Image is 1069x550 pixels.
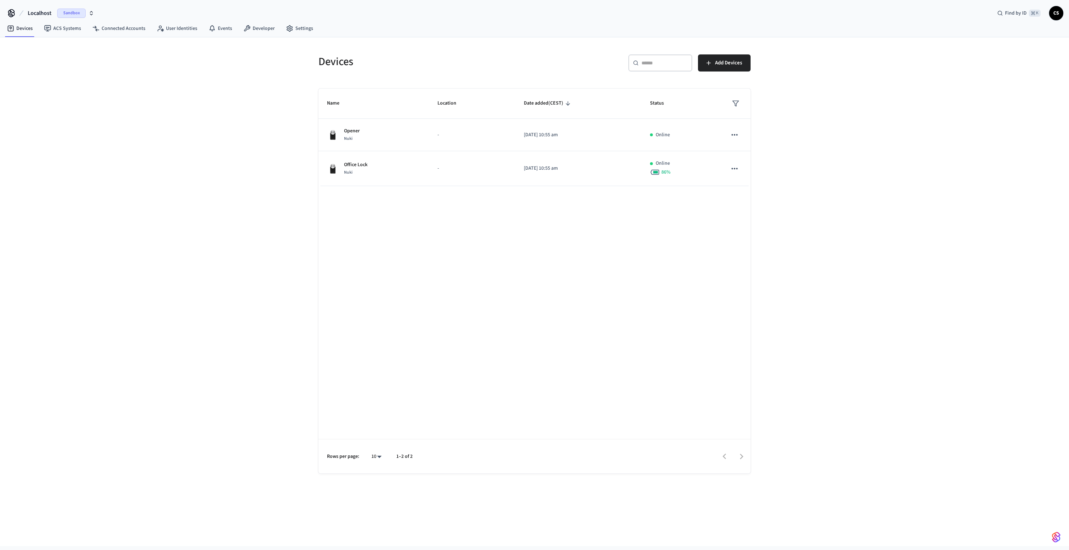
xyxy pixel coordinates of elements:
[368,451,385,462] div: 10
[203,22,238,35] a: Events
[698,54,751,72] button: Add Devices
[437,98,466,109] span: Location
[656,131,670,139] p: Online
[1049,6,1063,20] button: CS
[524,98,573,109] span: Date added(CEST)
[656,160,670,167] p: Online
[1052,532,1060,543] img: SeamLogoGradient.69752ec5.svg
[280,22,319,35] a: Settings
[1029,10,1041,17] span: ⌘ K
[28,9,52,17] span: Localhost
[715,58,742,68] span: Add Devices
[318,89,751,186] table: sticky table
[396,453,413,460] p: 1–2 of 2
[38,22,87,35] a: ACS Systems
[327,163,338,174] img: Nuki Smart Lock 3.0 Pro Black, Front
[344,127,360,135] p: Opener
[1,22,38,35] a: Devices
[327,129,338,141] img: Nuki Smart Lock 3.0 Pro Black, Front
[344,169,353,175] span: Nuki
[650,98,673,109] span: Status
[238,22,280,35] a: Developer
[318,54,530,69] h5: Devices
[344,136,353,142] span: Nuki
[327,453,359,460] p: Rows per page:
[524,165,633,172] p: [DATE] 10:55 am
[661,169,671,176] span: 86 %
[1005,10,1027,17] span: Find by ID
[1050,7,1063,20] span: CS
[57,9,86,18] span: Sandbox
[992,7,1046,20] div: Find by ID⌘ K
[437,165,507,172] p: -
[344,161,367,169] p: Office Lock
[87,22,151,35] a: Connected Accounts
[151,22,203,35] a: User Identities
[437,131,507,139] p: -
[327,98,349,109] span: Name
[524,131,633,139] p: [DATE] 10:55 am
